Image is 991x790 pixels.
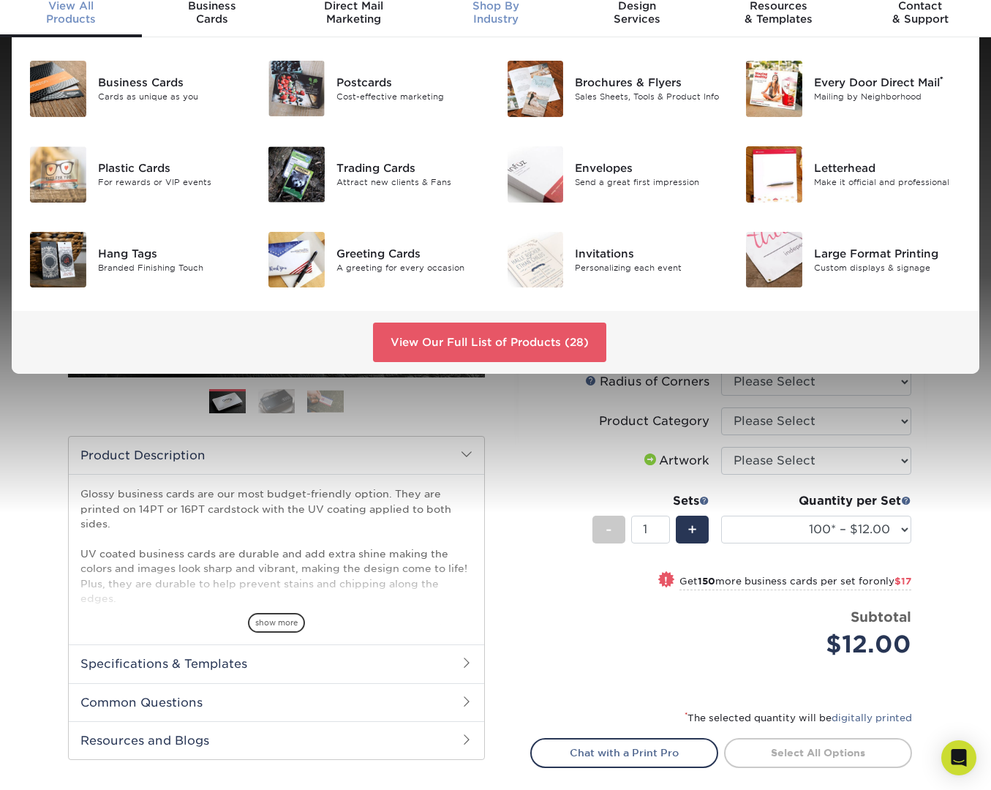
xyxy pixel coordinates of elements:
[814,246,962,262] div: Large Format Printing
[268,146,325,203] img: Trading Cards
[687,519,697,541] span: +
[268,226,484,294] a: Greeting Cards Greeting Cards A greeting for every occasion
[268,232,325,288] img: Greeting Cards
[664,573,668,588] span: !
[698,576,715,587] strong: 150
[746,61,802,117] img: Every Door Direct Mail
[268,61,325,116] img: Postcards
[29,140,246,208] a: Plastic Cards Plastic Cards For rewards or VIP events
[746,232,802,288] img: Large Format Printing
[814,91,962,103] div: Mailing by Neighborhood
[69,721,484,759] h2: Resources and Blogs
[941,740,976,775] div: Open Intercom Messenger
[832,712,912,723] a: digitally printed
[606,519,612,541] span: -
[268,140,484,208] a: Trading Cards Trading Cards Attract new clients & Fans
[508,232,564,288] img: Invitations
[336,160,485,176] div: Trading Cards
[575,176,723,189] div: Send a great first impression
[69,683,484,721] h2: Common Questions
[30,61,86,117] img: Business Cards
[745,226,962,294] a: Large Format Printing Large Format Printing Custom displays & signage
[745,55,962,123] a: Every Door Direct Mail Every Door Direct Mail® Mailing by Neighborhood
[508,146,564,203] img: Envelopes
[373,323,606,362] a: View Our Full List of Products (28)
[575,246,723,262] div: Invitations
[30,232,86,288] img: Hang Tags
[940,75,943,85] sup: ®
[98,75,246,91] div: Business Cards
[30,146,86,203] img: Plastic Cards
[29,226,246,294] a: Hang Tags Hang Tags Branded Finishing Touch
[894,576,911,587] span: $17
[814,176,962,189] div: Make it official and professional
[814,75,962,91] div: Every Door Direct Mail
[29,55,246,123] a: Business Cards Business Cards Cards as unique as you
[685,712,912,723] small: The selected quantity will be
[508,61,564,117] img: Brochures & Flyers
[98,246,246,262] div: Hang Tags
[98,176,246,189] div: For rewards or VIP events
[507,226,723,294] a: Invitations Invitations Personalizing each event
[575,75,723,91] div: Brochures & Flyers
[336,75,485,91] div: Postcards
[507,140,723,208] a: Envelopes Envelopes Send a great first impression
[873,576,911,587] span: only
[98,160,246,176] div: Plastic Cards
[336,262,485,274] div: A greeting for every occasion
[814,262,962,274] div: Custom displays & signage
[732,627,911,662] div: $12.00
[575,91,723,103] div: Sales Sheets, Tools & Product Info
[98,262,246,274] div: Branded Finishing Touch
[336,176,485,189] div: Attract new clients & Fans
[746,146,802,203] img: Letterhead
[851,609,911,625] strong: Subtotal
[530,738,718,767] a: Chat with a Print Pro
[745,140,962,208] a: Letterhead Letterhead Make it official and professional
[69,644,484,682] h2: Specifications & Templates
[268,55,484,122] a: Postcards Postcards Cost-effective marketing
[336,246,485,262] div: Greeting Cards
[248,613,305,633] span: show more
[575,262,723,274] div: Personalizing each event
[575,160,723,176] div: Envelopes
[814,160,962,176] div: Letterhead
[98,91,246,103] div: Cards as unique as you
[507,55,723,123] a: Brochures & Flyers Brochures & Flyers Sales Sheets, Tools & Product Info
[336,91,485,103] div: Cost-effective marketing
[724,738,912,767] a: Select All Options
[679,576,911,590] small: Get more business cards per set for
